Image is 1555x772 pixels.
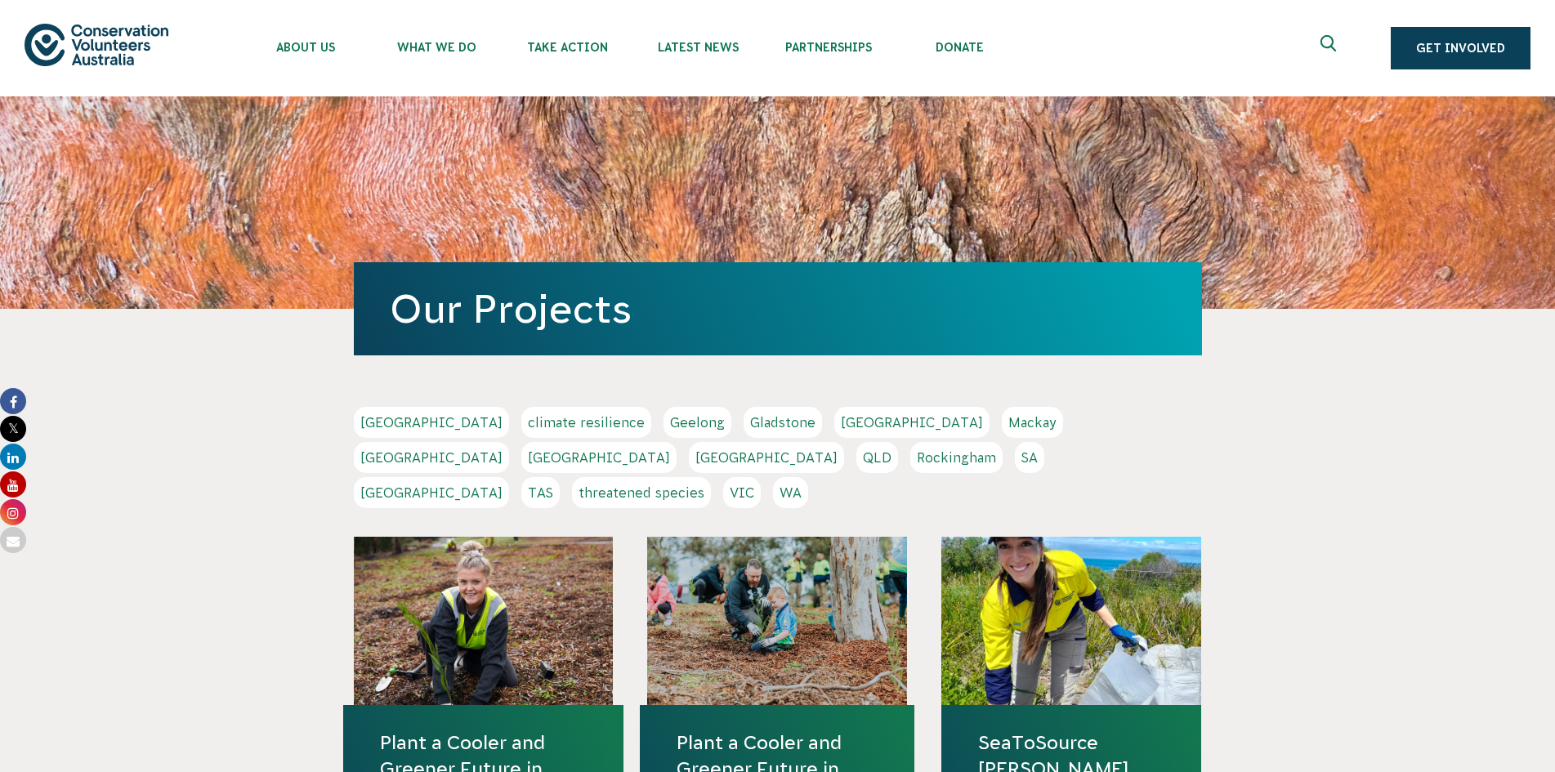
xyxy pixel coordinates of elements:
a: [GEOGRAPHIC_DATA] [354,442,509,473]
a: Our Projects [390,287,632,331]
span: Take Action [502,41,632,54]
a: QLD [856,442,898,473]
a: [GEOGRAPHIC_DATA] [834,407,990,438]
a: climate resilience [521,407,651,438]
span: Latest News [632,41,763,54]
a: [GEOGRAPHIC_DATA] [521,442,677,473]
a: Rockingham [910,442,1003,473]
button: Expand search box Close search box [1311,29,1350,68]
span: Expand search box [1320,35,1341,61]
a: [GEOGRAPHIC_DATA] [354,407,509,438]
a: Gladstone [744,407,822,438]
a: TAS [521,477,560,508]
a: [GEOGRAPHIC_DATA] [354,477,509,508]
a: threatened species [572,477,711,508]
a: Geelong [664,407,731,438]
span: Donate [894,41,1025,54]
a: WA [773,477,808,508]
span: About Us [240,41,371,54]
span: What We Do [371,41,502,54]
span: Partnerships [763,41,894,54]
a: [GEOGRAPHIC_DATA] [689,442,844,473]
a: Mackay [1002,407,1063,438]
a: VIC [723,477,761,508]
img: logo.svg [25,24,168,65]
a: SA [1015,442,1044,473]
a: Get Involved [1391,27,1530,69]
